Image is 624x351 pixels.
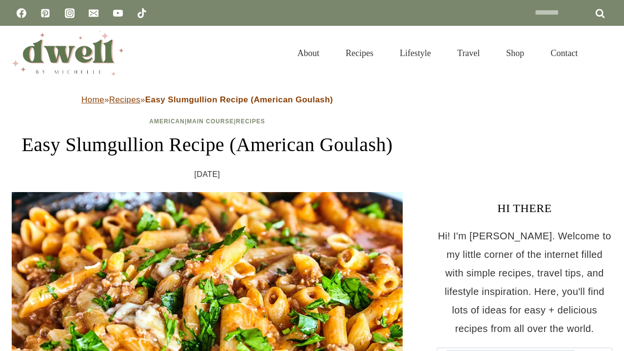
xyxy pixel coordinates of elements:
span: | | [149,118,265,125]
img: DWELL by michelle [12,31,124,76]
time: [DATE] [195,167,220,182]
a: Email [84,3,103,23]
strong: Easy Slumgullion Recipe (American Goulash) [145,95,333,104]
a: Shop [493,36,537,70]
a: Recipes [109,95,140,104]
a: Travel [444,36,493,70]
nav: Primary Navigation [284,36,591,70]
button: View Search Form [596,45,612,61]
a: About [284,36,332,70]
a: YouTube [108,3,128,23]
a: Pinterest [36,3,55,23]
a: Recipes [236,118,265,125]
a: American [149,118,185,125]
a: Main Course [187,118,234,125]
a: Home [81,95,104,104]
span: » » [81,95,333,104]
a: Facebook [12,3,31,23]
a: TikTok [132,3,152,23]
a: Instagram [60,3,79,23]
h3: HI THERE [437,199,612,217]
a: Recipes [332,36,387,70]
h1: Easy Slumgullion Recipe (American Goulash) [12,130,403,159]
a: Contact [537,36,591,70]
a: Lifestyle [387,36,444,70]
p: Hi! I'm [PERSON_NAME]. Welcome to my little corner of the internet filled with simple recipes, tr... [437,227,612,338]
